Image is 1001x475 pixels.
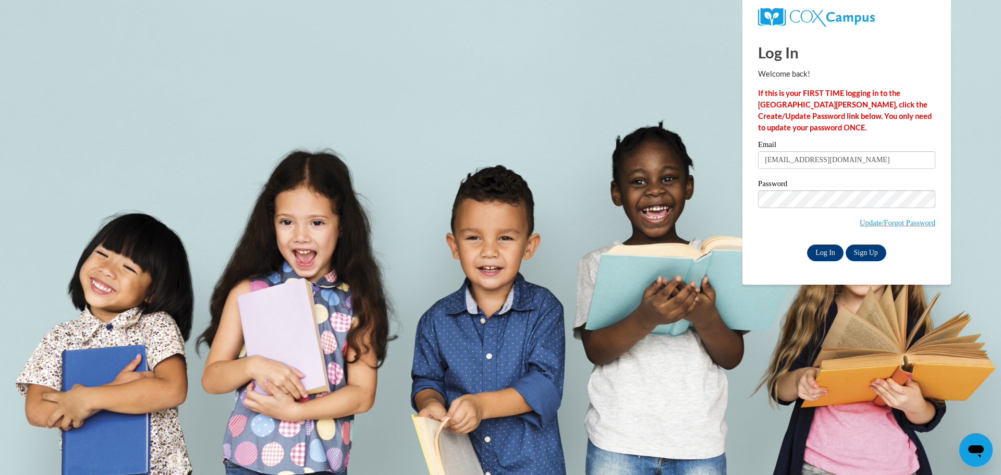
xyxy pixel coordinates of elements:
[846,245,886,261] a: Sign Up
[959,433,993,467] iframe: Button to launch messaging window
[807,245,844,261] input: Log In
[758,89,932,132] strong: If this is your FIRST TIME logging in to the [GEOGRAPHIC_DATA][PERSON_NAME], click the Create/Upd...
[758,68,935,80] p: Welcome back!
[758,180,935,190] label: Password
[758,42,935,63] h1: Log In
[758,141,935,151] label: Email
[758,8,935,27] a: COX Campus
[860,218,935,227] a: Update/Forgot Password
[758,8,875,27] img: COX Campus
